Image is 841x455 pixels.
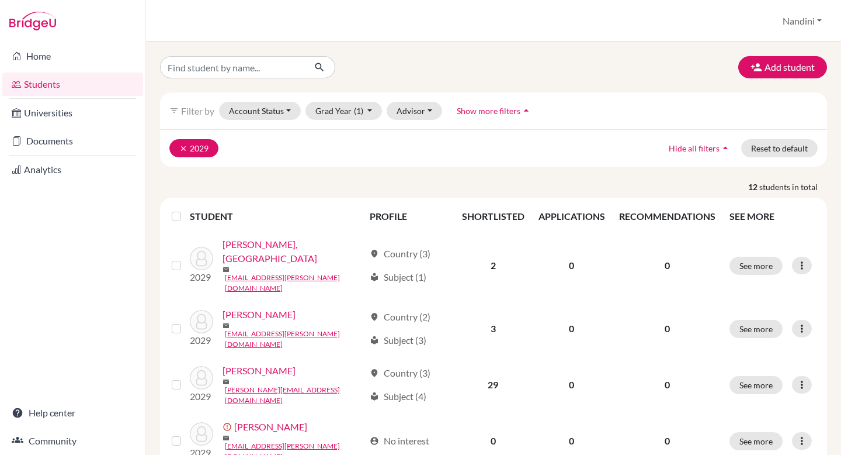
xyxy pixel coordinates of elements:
input: Find student by name... [160,56,305,78]
button: Add student [738,56,827,78]
span: mail [223,435,230,442]
a: [PERSON_NAME][EMAIL_ADDRESS][DOMAIN_NAME] [225,385,364,406]
div: Subject (4) [370,389,426,404]
th: STUDENT [190,202,363,230]
p: 2029 [190,333,213,347]
span: error_outline [223,422,234,432]
span: location_on [370,312,379,322]
img: Alberico, Cambria [190,247,213,270]
div: Subject (1) [370,270,426,284]
button: Nandini [777,10,827,32]
button: See more [729,376,783,394]
button: Show more filtersarrow_drop_up [447,102,542,120]
button: Grad Year(1) [305,102,383,120]
div: Country (3) [370,247,430,261]
a: Analytics [2,158,143,181]
img: De Prisco, Massimo [190,422,213,446]
a: Students [2,73,143,96]
a: Help center [2,401,143,425]
button: See more [729,320,783,338]
button: Reset to default [741,139,818,157]
button: clear2029 [169,139,218,157]
div: Country (3) [370,366,430,380]
button: Account Status [219,102,301,120]
span: local_library [370,392,379,401]
span: account_circle [370,436,379,446]
button: See more [729,257,783,275]
button: Hide all filtersarrow_drop_up [659,139,741,157]
a: [PERSON_NAME] [223,308,296,322]
td: 2 [455,230,531,301]
button: Advisor [387,102,442,120]
span: local_library [370,273,379,282]
span: students in total [759,181,827,193]
p: 2029 [190,389,213,404]
p: 0 [619,258,715,273]
span: mail [223,266,230,273]
p: 0 [619,434,715,448]
span: location_on [370,249,379,258]
td: 3 [455,301,531,357]
i: arrow_drop_up [520,105,532,116]
img: Bridge-U [9,12,56,30]
div: Country (2) [370,310,430,324]
th: SEE MORE [722,202,822,230]
i: arrow_drop_up [720,142,731,154]
td: 0 [531,230,612,301]
a: [PERSON_NAME], [GEOGRAPHIC_DATA] [223,237,364,266]
span: Show more filters [457,106,520,116]
i: clear [179,144,187,153]
span: (1) [354,106,363,116]
a: [PERSON_NAME] [223,364,296,378]
span: mail [223,378,230,385]
td: 29 [455,357,531,413]
div: Subject (3) [370,333,426,347]
span: location_on [370,368,379,378]
p: 0 [619,322,715,336]
th: PROFILE [363,202,454,230]
p: 0 [619,378,715,392]
a: Universities [2,101,143,125]
p: 2029 [190,270,213,284]
td: 0 [531,357,612,413]
a: [EMAIL_ADDRESS][PERSON_NAME][DOMAIN_NAME] [225,329,364,350]
img: Alwani, Karan [190,310,213,333]
span: Filter by [181,105,214,116]
a: [PERSON_NAME] [234,420,307,434]
i: filter_list [169,106,179,115]
a: Documents [2,129,143,153]
span: local_library [370,336,379,345]
a: Community [2,429,143,453]
img: Boekhoudt, Edson [190,366,213,389]
th: SHORTLISTED [455,202,531,230]
a: Home [2,44,143,68]
th: APPLICATIONS [531,202,612,230]
strong: 12 [748,181,759,193]
span: Hide all filters [669,143,720,153]
span: mail [223,322,230,329]
button: See more [729,432,783,450]
a: [EMAIL_ADDRESS][PERSON_NAME][DOMAIN_NAME] [225,273,364,294]
th: RECOMMENDATIONS [612,202,722,230]
div: No interest [370,434,429,448]
td: 0 [531,301,612,357]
